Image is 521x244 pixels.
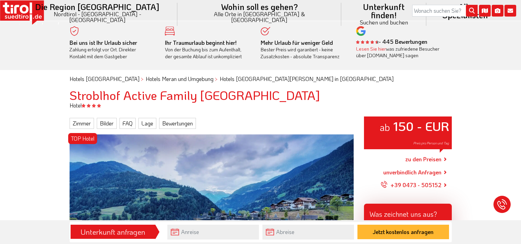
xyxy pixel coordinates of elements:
[479,5,491,17] i: Karte öffnen
[119,118,136,129] a: FAQ
[159,118,196,129] a: Bewertungen
[138,118,156,129] a: Lage
[262,225,354,240] input: Abreise
[357,225,449,239] button: Jetzt kostenlos anfragen
[70,88,452,102] h1: Stroblhof Active Family [GEOGRAPHIC_DATA]
[261,39,346,60] div: Bester Preis wird garantiert - keine Zusatzkosten - absolute Transparenz
[350,19,418,25] small: Suchen und buchen
[504,5,516,17] i: Kontakt
[97,118,117,129] a: Bilder
[186,11,333,23] small: Alle Orte in [GEOGRAPHIC_DATA] & [GEOGRAPHIC_DATA]
[412,5,478,17] input: Wonach suchen Sie?
[364,204,452,222] div: Was zeichnet uns aus?
[70,39,137,46] b: Bei uns ist Ihr Urlaub sicher
[70,118,94,129] a: Zimmer
[383,168,441,176] a: unverbindlich Anfragen
[356,45,441,59] div: was zufriedene Besucher über [DOMAIN_NAME] sagen
[492,5,503,17] i: Fotogalerie
[381,176,441,194] a: +39 0473 - 505152
[73,226,153,238] div: Unterkunft anfragen
[413,141,449,145] span: Preis pro Person und Tag
[70,39,155,60] div: Zahlung erfolgt vor Ort. Direkter Kontakt mit dem Gastgeber
[165,39,237,46] b: Ihr Traumurlaub beginnt hier!
[393,118,449,134] strong: 150 - EUR
[25,11,169,23] small: Nordtirol - [GEOGRAPHIC_DATA] - [GEOGRAPHIC_DATA]
[356,38,427,45] b: - 445 Bewertungen
[220,75,394,82] a: Hotels [GEOGRAPHIC_DATA][PERSON_NAME] in [GEOGRAPHIC_DATA]
[70,75,139,82] a: Hotels [GEOGRAPHIC_DATA]
[165,39,250,60] div: Von der Buchung bis zum Aufenthalt, der gesamte Ablauf ist unkompliziert
[68,133,97,144] div: TOP Hotel
[167,225,259,240] input: Anreise
[405,151,441,168] a: zu den Preisen
[261,39,333,46] b: Mehr Urlaub für weniger Geld
[146,75,213,82] a: Hotels Meran und Umgebung
[379,121,390,133] small: ab
[356,45,386,52] a: Lesen Sie hier
[64,102,457,109] div: Hotel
